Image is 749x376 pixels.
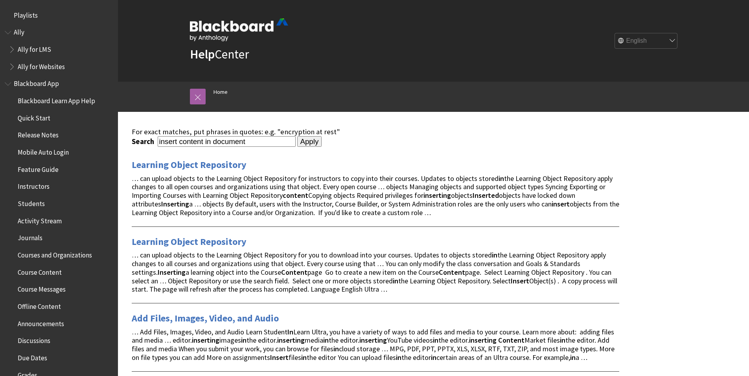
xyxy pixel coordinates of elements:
img: Blackboard by Anthology [190,18,288,41]
strong: Inserting [161,199,189,208]
nav: Book outline for Playlists [5,9,113,22]
select: Site Language Selector [615,33,678,49]
a: Learning Object Repository [132,235,247,248]
strong: Inserting [158,268,186,277]
span: Discussions [18,334,50,345]
span: Blackboard App [14,77,59,88]
strong: Content [439,268,465,277]
span: Instructors [18,180,50,191]
strong: in [396,353,401,362]
strong: In [287,327,293,336]
span: Offline Content [18,300,61,310]
strong: in [323,336,329,345]
span: Journals [18,232,42,242]
a: HelpCenter [190,46,249,62]
span: Release Notes [18,129,59,139]
span: Activity Stream [18,214,62,225]
span: Due Dates [18,351,47,362]
span: Ally for Websites [18,60,65,71]
span: … Add Files, Images, Video, and Audio Learn Student Learn Ultra, you have a variety of ways to ad... [132,327,615,362]
a: Home [213,87,228,97]
strong: in [431,353,436,362]
strong: in [560,336,565,345]
strong: in [393,276,398,285]
strong: inserting [277,336,305,345]
span: Courses and Organizations [18,248,92,259]
strong: in [492,250,497,259]
span: Quick Start [18,111,50,122]
span: Course Content [18,266,62,276]
span: Students [18,197,45,208]
strong: in [433,336,438,345]
span: Feature Guide [18,163,59,173]
strong: in [570,353,576,362]
nav: Book outline for Anthology Ally Help [5,26,113,73]
span: … can upload objects to the Learning Object Repository for instructors to copy into their courses... [132,174,619,217]
span: Blackboard Learn App Help [18,94,95,105]
label: Search [132,137,156,146]
strong: in [241,336,247,345]
strong: inserting [423,191,451,200]
span: Course Messages [18,283,66,294]
span: Ally for LMS [18,43,51,53]
div: For exact matches, put phrases in quotes: e.g. "encryption at rest" [132,128,619,136]
strong: inserting [192,336,219,345]
strong: Content [281,268,307,277]
strong: Inserted [473,191,499,200]
a: Add Files, Images, Video, and Audio [132,312,279,325]
span: Mobile Auto Login [18,146,69,156]
strong: inserting [359,336,387,345]
strong: content [283,191,308,200]
strong: Content [498,336,524,345]
strong: inserting [469,336,497,345]
span: … can upload objects to the Learning Object Repository for you to download into your courses. Upd... [132,250,617,294]
strong: in [499,174,504,183]
strong: in [301,353,307,362]
strong: Insert [270,353,289,362]
span: Playlists [14,9,38,19]
a: Learning Object Repository [132,159,247,171]
input: Apply [297,136,322,147]
strong: Help [190,46,215,62]
strong: in [333,344,339,353]
span: Announcements [18,317,64,328]
span: Ally [14,26,24,37]
strong: Insert [511,276,529,285]
strong: insert [552,199,570,208]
